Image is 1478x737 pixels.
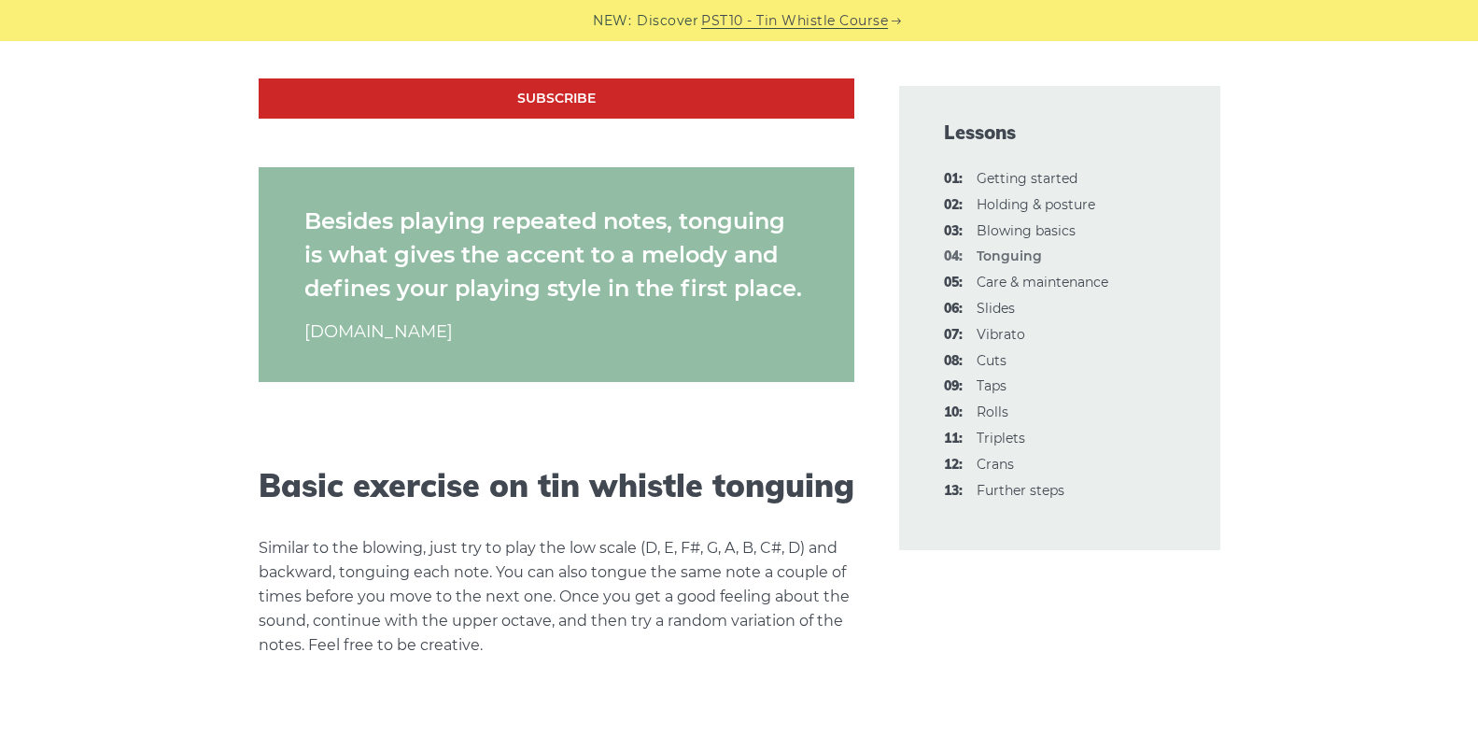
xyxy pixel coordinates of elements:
span: 09: [944,376,963,398]
a: 12:Crans [977,456,1014,473]
span: 08: [944,350,963,373]
span: 12: [944,454,963,476]
strong: Tonguing [977,248,1042,264]
p: Similar to the blowing, just try to play the low scale (D, E, F#, G, A, B, C#, D) and backward, t... [259,536,854,658]
a: 05:Care & maintenance [977,274,1108,291]
span: Discover [637,10,698,32]
a: 10:Rolls [977,404,1008,420]
span: 11: [944,428,963,450]
a: 11:Triplets [977,430,1025,446]
span: 07: [944,324,963,347]
span: 10: [944,402,963,424]
a: 09:Taps [977,377,1006,394]
span: 02: [944,194,963,217]
span: 01: [944,168,963,191]
p: Besides playing repeated notes, tonguing is what gives the accent to a melody and defines your pl... [304,205,809,305]
span: 03: [944,220,963,243]
a: 03:Blowing basics [977,222,1076,239]
h2: Basic exercise on tin whistle tonguing [259,467,854,505]
span: 13: [944,480,963,503]
a: 02:Holding & posture [977,196,1095,213]
span: 04: [944,246,963,268]
cite: [DOMAIN_NAME] [304,319,809,345]
a: 06:Slides [977,300,1015,317]
a: 07:Vibrato [977,326,1025,343]
span: NEW: [593,10,631,32]
span: 06: [944,298,963,320]
span: Lessons [944,120,1175,146]
a: PST10 - Tin Whistle Course [701,10,888,32]
a: 01:Getting started [977,170,1077,187]
span: 05: [944,272,963,294]
a: 08:Cuts [977,352,1006,369]
a: Subscribe [259,78,854,119]
a: 13:Further steps [977,482,1064,499]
